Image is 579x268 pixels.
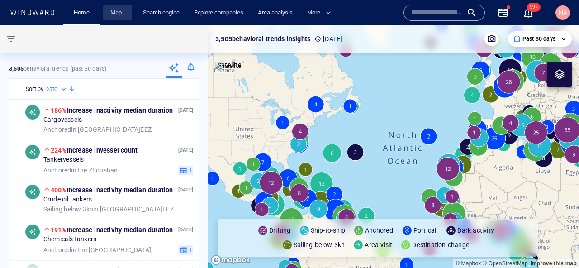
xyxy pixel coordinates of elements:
[218,60,242,71] p: Satellite
[70,5,93,21] a: Home
[190,5,247,21] a: Explore companies
[43,205,174,213] span: in [GEOGRAPHIC_DATA] EEZ
[215,33,310,44] p: 3,505 behavioral trends insights
[139,5,183,21] a: Search engine
[559,9,567,16] span: NA
[527,3,541,12] span: 99+
[51,226,173,234] span: Increase in activity median duration
[517,2,539,24] button: 99+
[530,260,577,267] a: Map feedback
[51,147,138,154] span: Increase in vessel count
[187,246,192,254] span: 1
[178,165,193,175] button: 1
[43,235,96,244] span: Chemicals tankers
[43,125,152,134] span: in [GEOGRAPHIC_DATA] EEZ
[211,255,251,265] a: Mapbox logo
[9,65,106,73] p: behavioral trends (Past 30 days)
[554,4,572,22] button: NA
[43,156,84,164] span: Tanker vessels
[51,107,67,114] span: 186%
[178,245,193,255] button: 1
[412,239,470,250] p: Destination change
[43,125,71,133] span: Anchored
[208,25,579,268] canvas: Map
[304,5,339,21] button: More
[522,35,555,43] p: Past 30 days
[43,246,151,254] span: in the [GEOGRAPHIC_DATA]
[67,5,96,21] button: Home
[43,205,93,212] span: Sailing below 3kn
[43,246,71,253] span: Anchored
[483,260,528,267] a: OpenStreetMap
[513,35,566,43] div: Past 30 days
[51,187,173,194] span: Increase in activity median duration
[365,239,392,250] p: Area visit
[254,5,296,21] a: Area analysis
[294,239,345,250] p: Sailing below 3kn
[26,85,43,94] h6: Sort by
[311,225,345,236] p: Ship-to-ship
[178,146,193,154] p: [DATE]
[51,226,67,234] span: 191%
[51,187,67,194] span: 400%
[107,5,128,21] a: Map
[103,5,132,21] button: Map
[269,225,291,236] p: Drifting
[365,225,394,236] p: Anchored
[45,85,68,94] div: Date
[43,166,71,173] span: Anchored
[45,85,57,94] h6: Date
[43,196,92,204] span: Crude oil tankers
[456,260,481,267] a: Mapbox
[9,65,24,72] strong: 3,505
[178,106,193,115] p: [DATE]
[215,62,242,71] img: satellite
[413,225,438,236] p: Port call
[51,107,173,114] span: Increase in activity median duration
[541,227,572,261] iframe: Chat
[43,116,82,124] span: Cargo vessels
[43,166,118,174] span: in the Zhoushan
[51,147,67,154] span: 224%
[187,166,192,174] span: 1
[178,225,193,234] p: [DATE]
[457,225,494,236] p: Dark activity
[523,7,534,18] div: Notification center
[314,33,342,44] p: [DATE]
[178,186,193,194] p: [DATE]
[307,8,331,18] span: More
